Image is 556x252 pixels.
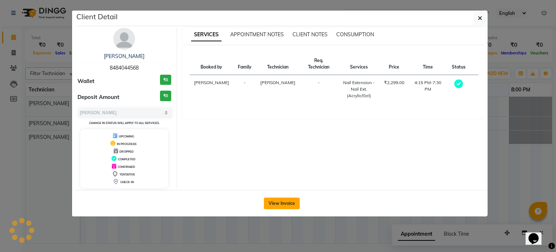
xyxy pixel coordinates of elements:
span: DROPPED [119,150,134,153]
td: [PERSON_NAME] [190,75,233,104]
td: 4:15 PM-7:30 PM [409,75,447,104]
span: Deposit Amount [77,93,119,102]
span: [PERSON_NAME] [260,80,295,85]
span: CONSUMPTION [336,31,374,38]
div: ₹2,299.00 [384,79,404,86]
h5: Client Detail [76,11,118,22]
span: CHECK-IN [120,180,134,184]
th: Services [338,53,380,75]
span: SERVICES [191,28,222,41]
span: UPCOMING [119,135,134,138]
div: Nail Extension - Nail Ext. (Acrylic/Gel) [342,79,375,99]
a: [PERSON_NAME] [104,53,144,59]
td: - [233,75,256,104]
td: - [300,75,338,104]
small: Change in status will apply to all services. [89,121,160,125]
button: View Invoice [264,198,300,209]
span: CONFIRMED [118,165,135,169]
span: Wallet [77,77,94,86]
img: avatar [113,28,135,50]
span: IN PROGRESS [117,142,136,146]
th: Status [447,53,470,75]
th: Req. Technician [300,53,338,75]
h3: ₹0 [160,75,171,85]
th: Price [380,53,409,75]
th: Time [409,53,447,75]
span: 8484044568 [110,65,139,71]
th: Booked by [190,53,233,75]
th: Technician [256,53,300,75]
span: APPOINTMENT NOTES [230,31,284,38]
th: Family [233,53,256,75]
iframe: chat widget [526,223,549,245]
span: COMPLETED [118,157,135,161]
span: CLIENT NOTES [292,31,328,38]
span: TENTATIVE [119,173,135,176]
h3: ₹0 [160,91,171,101]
